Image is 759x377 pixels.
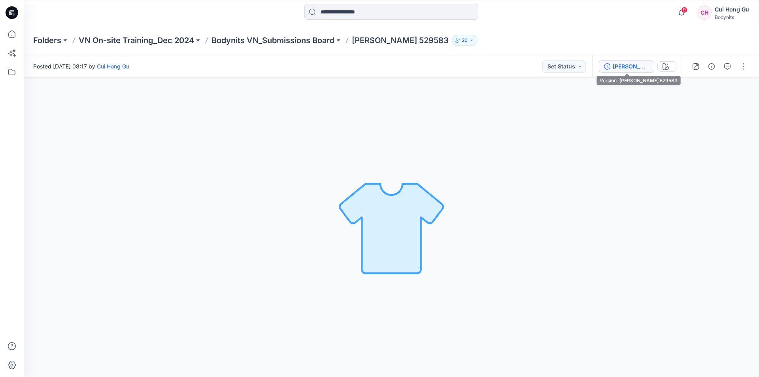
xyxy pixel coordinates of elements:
[79,35,194,46] a: VN On-site Training_Dec 2024
[613,62,649,71] div: Eunice 529583
[462,36,468,45] p: 20
[33,35,61,46] a: Folders
[97,63,129,70] a: Cui Hong Gu
[599,60,654,73] button: [PERSON_NAME] 529583
[452,35,478,46] button: 20
[705,60,718,73] button: Details
[715,14,749,20] div: Bodynits
[336,172,447,283] img: No Outline
[681,7,687,13] span: 9
[33,62,129,70] span: Posted [DATE] 08:17 by
[352,35,449,46] p: [PERSON_NAME] 529583
[211,35,334,46] a: Bodynits VN_Submissions Board
[715,5,749,14] div: Cui Hong Gu
[697,6,712,20] div: CH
